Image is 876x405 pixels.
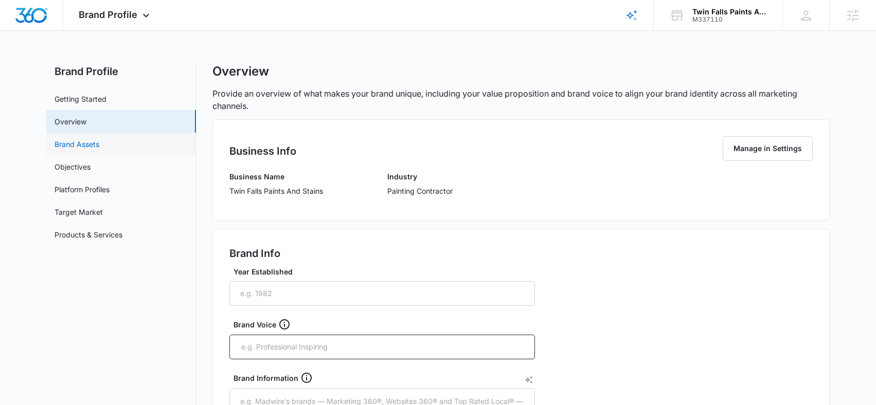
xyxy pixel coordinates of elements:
input: e.g. 1982 [229,281,535,306]
div: account name [692,8,767,16]
p: Twin Falls Paints And Stains [229,186,323,196]
a: Platform Profiles [55,184,110,195]
div: Brand Voice [234,318,539,330]
a: Target Market [55,207,103,217]
h3: Industry [387,171,453,182]
h2: Brand Info [229,246,280,261]
span: Brand Profile [79,9,137,20]
a: Brand Assets [55,139,99,150]
h1: Overview [212,64,269,79]
a: Overview [55,116,86,127]
h2: Brand Profile [46,64,196,79]
a: Products & Services [55,229,122,240]
a: Getting Started [55,94,106,104]
input: e.g. Professional Inspiring [240,339,526,355]
h3: Business Name [229,171,323,182]
label: Year Established [234,266,539,277]
div: account id [692,16,767,23]
p: Painting Contractor [387,186,453,196]
a: Objectives [55,161,91,172]
h2: Business Info [229,143,296,159]
div: Brand Information [234,372,539,384]
p: Provide an overview of what makes your brand unique, including your value proposition and brand v... [212,87,830,112]
button: AI Text Generator [525,376,533,384]
button: Manage in Settings [723,136,813,161]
